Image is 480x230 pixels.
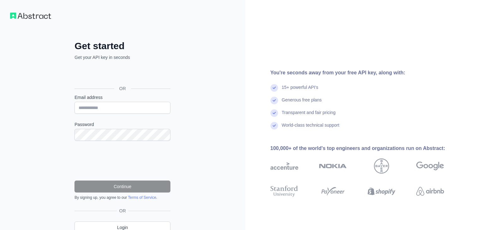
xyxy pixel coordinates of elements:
label: Email address [74,94,170,101]
img: check mark [270,84,278,92]
img: shopify [368,184,395,198]
img: nokia [319,158,347,174]
p: Get your API key in seconds [74,54,170,60]
label: Password [74,121,170,128]
img: Workflow [10,13,51,19]
div: Transparent and fair pricing [282,109,336,122]
h2: Get started [74,40,170,52]
span: OR [117,208,128,214]
a: Terms of Service [128,195,156,200]
div: By signing up, you agree to our . [74,195,170,200]
img: bayer [374,158,389,174]
button: Continue [74,181,170,193]
img: accenture [270,158,298,174]
img: check mark [270,109,278,117]
div: World-class technical support [282,122,340,135]
img: google [416,158,444,174]
img: check mark [270,97,278,104]
div: 15+ powerful API's [282,84,318,97]
img: airbnb [416,184,444,198]
div: Generous free plans [282,97,322,109]
iframe: reCAPTCHA [74,148,170,173]
div: You're seconds away from your free API key, along with: [270,69,464,77]
img: payoneer [319,184,347,198]
img: check mark [270,122,278,129]
div: 100,000+ of the world's top engineers and organizations run on Abstract: [270,145,464,152]
iframe: Sign in with Google Button [71,67,172,81]
span: OR [114,85,131,92]
img: stanford university [270,184,298,198]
